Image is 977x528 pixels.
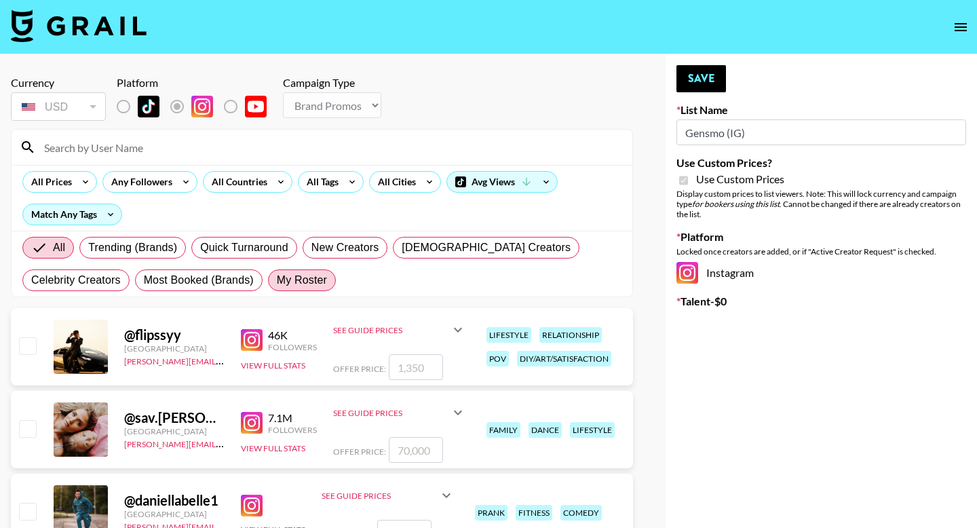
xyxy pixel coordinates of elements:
div: See Guide Prices [333,314,466,346]
div: prank [475,505,507,521]
div: See Guide Prices [333,325,450,335]
div: See Guide Prices [333,396,466,429]
div: Any Followers [103,172,175,192]
div: Followers [268,425,317,435]
div: [GEOGRAPHIC_DATA] [124,343,225,354]
span: All [53,240,65,256]
input: Search by User Name [36,136,624,158]
span: My Roster [277,272,327,288]
label: List Name [676,103,966,117]
div: Platform [117,76,277,90]
div: All Tags [299,172,341,192]
span: Quick Turnaround [200,240,288,256]
span: [DEMOGRAPHIC_DATA] Creators [402,240,571,256]
div: See Guide Prices [333,408,450,418]
div: Currency [11,76,106,90]
button: View Full Stats [241,360,305,371]
button: View Full Stats [241,443,305,453]
div: dance [529,422,562,438]
div: Instagram [676,262,966,284]
span: Most Booked (Brands) [144,272,254,288]
img: Instagram [676,262,698,284]
span: Use Custom Prices [696,172,784,186]
img: Instagram [241,329,263,351]
a: [PERSON_NAME][EMAIL_ADDRESS][DOMAIN_NAME] [124,436,325,449]
div: All Prices [23,172,75,192]
label: Use Custom Prices? [676,156,966,170]
button: open drawer [947,14,974,41]
div: All Countries [204,172,270,192]
a: [PERSON_NAME][EMAIL_ADDRESS][DOMAIN_NAME] [124,354,325,366]
div: pov [486,351,509,366]
div: @ sav.[PERSON_NAME] [124,409,225,426]
em: for bookers using this list [692,199,780,209]
div: 7.1M [268,411,317,425]
div: All Cities [370,172,419,192]
div: @ flipssyy [124,326,225,343]
span: Offer Price: [333,447,386,457]
div: List locked to Instagram. [117,92,277,121]
img: Grail Talent [11,10,147,42]
input: 70,000 [389,437,443,463]
div: lifestyle [486,327,531,343]
div: Locked once creators are added, or if "Active Creator Request" is checked. [676,246,966,257]
div: [GEOGRAPHIC_DATA] [124,426,225,436]
div: USD [14,95,103,119]
div: Display custom prices to list viewers. Note: This will lock currency and campaign type . Cannot b... [676,189,966,219]
div: @ daniellabelle1 [124,492,225,509]
div: family [486,422,520,438]
div: relationship [539,327,602,343]
img: TikTok [138,96,159,117]
span: Trending (Brands) [88,240,177,256]
span: Celebrity Creators [31,272,121,288]
button: Save [676,65,726,92]
img: Instagram [241,412,263,434]
img: YouTube [245,96,267,117]
div: Currency is locked to USD [11,90,106,124]
input: 1,350 [389,354,443,380]
label: Platform [676,230,966,244]
span: Offer Price: [333,364,386,374]
div: Match Any Tags [23,204,121,225]
div: comedy [560,505,602,521]
img: Instagram [241,495,263,516]
div: 46K [268,328,317,342]
div: See Guide Prices [322,479,455,512]
span: New Creators [311,240,379,256]
label: Talent - $ 0 [676,295,966,308]
div: fitness [516,505,552,521]
img: Instagram [191,96,213,117]
div: See Guide Prices [322,491,438,501]
div: Campaign Type [283,76,381,90]
div: Avg Views [447,172,557,192]
div: [GEOGRAPHIC_DATA] [124,509,225,519]
div: Followers [268,342,317,352]
div: diy/art/satisfaction [517,351,611,366]
div: lifestyle [570,422,615,438]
